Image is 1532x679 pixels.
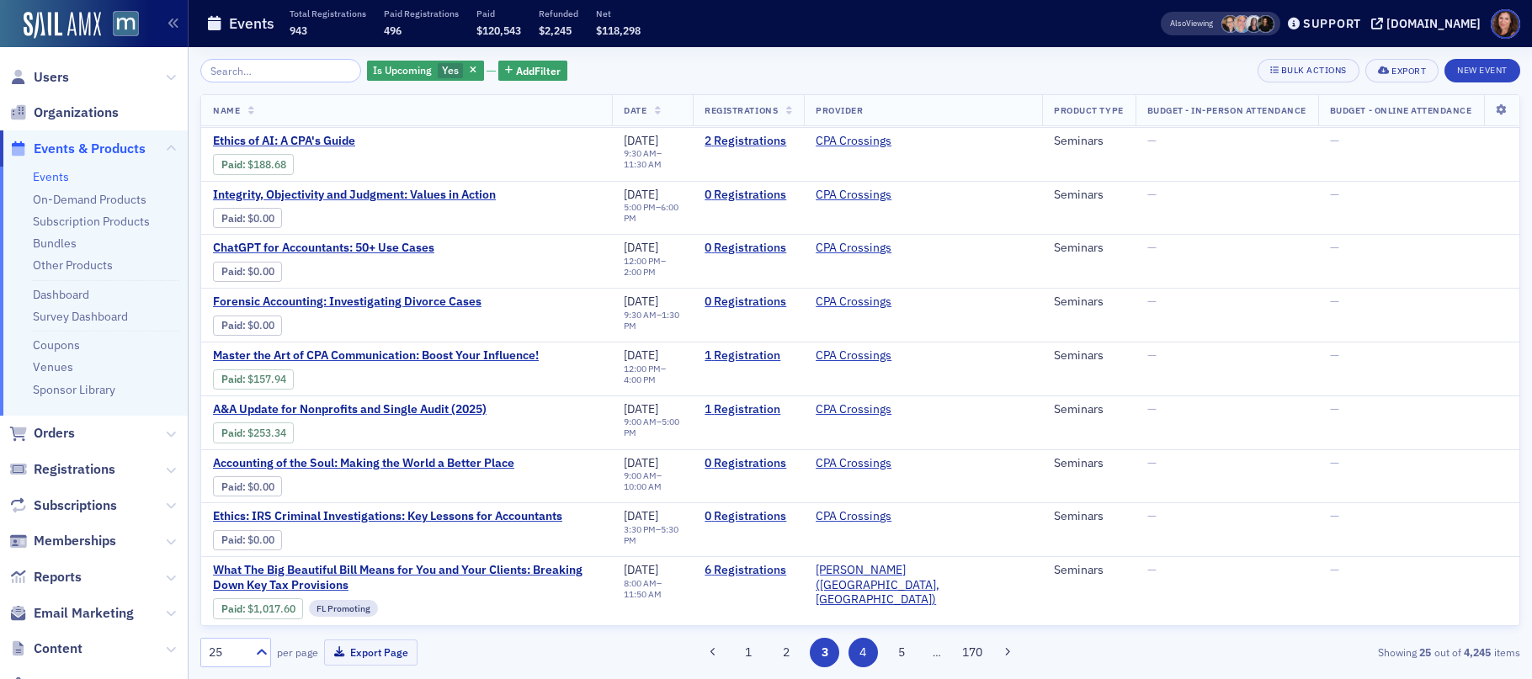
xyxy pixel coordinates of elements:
a: Paid [221,373,242,385]
span: — [1147,455,1157,470]
span: Reports [34,568,82,586]
a: Paid [221,212,242,225]
button: Bulk Actions [1258,59,1359,82]
a: 0 Registrations [705,509,792,524]
span: ChatGPT for Accountants: 50+ Use Cases [213,241,496,256]
span: Organizations [34,103,119,122]
img: SailAMX [113,11,139,37]
a: Paid [221,533,242,546]
span: Profile [1491,9,1520,39]
span: — [1147,294,1157,309]
time: 4:00 PM [624,374,656,385]
a: Paid [221,480,242,493]
div: Paid: 0 - $0 [213,476,282,496]
a: Subscriptions [9,496,117,515]
div: Paid: 1 - $15794 [213,369,294,390]
span: Orders [34,424,75,443]
a: 0 Registrations [705,241,792,256]
time: 8:00 AM [624,577,657,589]
a: Coupons [33,337,80,353]
time: 1:30 PM [624,309,679,332]
span: — [1330,294,1339,309]
span: — [1147,508,1157,523]
a: Paid [221,602,242,615]
time: 6:00 PM [624,201,678,224]
span: : [221,373,247,385]
time: 12:00 PM [624,363,661,374]
span: $0.00 [247,265,274,278]
a: Master the Art of CPA Communication: Boost Your Influence! [213,348,539,363]
div: Paid: 0 - $0 [213,208,282,228]
strong: 25 [1417,645,1434,660]
span: — [1147,401,1157,416]
a: Other Products [33,257,113,273]
span: $253.34 [247,427,286,439]
p: Total Registrations [290,8,366,19]
span: [DATE] [624,508,658,523]
div: 25 [209,644,246,661]
a: What The Big Beautiful Bill Means for You and Your Clients: Breaking Down Key Tax Provisions [213,563,600,592]
a: CPA Crossings [816,402,891,417]
span: Is Upcoming [373,63,432,77]
span: CPA Crossings [816,134,922,149]
div: Seminars [1054,294,1123,310]
div: Support [1303,16,1361,31]
a: 0 Registrations [705,188,792,203]
span: CPA Crossings [816,241,922,256]
a: 6 Registrations [705,563,792,578]
div: Seminars [1054,509,1123,524]
span: : [221,533,247,546]
a: Accounting of the Soul: Making the World a Better Place [213,456,514,471]
a: CPA Crossings [816,241,891,256]
span: : [221,158,247,171]
span: $2,245 [539,24,572,37]
span: — [1330,133,1339,148]
div: – [624,310,681,332]
a: Registrations [9,460,115,479]
div: – [624,524,681,546]
div: Seminars [1054,402,1123,417]
span: Product Type [1054,104,1123,116]
span: : [221,480,247,493]
span: CPA Crossings [816,294,922,310]
button: [DOMAIN_NAME] [1371,18,1487,29]
div: FL Promoting [309,600,378,617]
span: Registrations [34,460,115,479]
span: [DATE] [624,562,658,577]
div: Showing out of items [1092,645,1520,660]
span: 943 [290,24,307,37]
div: Paid: 0 - $0 [213,262,282,282]
span: [DATE] [624,187,658,202]
span: CPA Crossings [816,456,922,471]
span: [DATE] [624,347,658,363]
a: CPA Crossings [816,456,891,471]
span: [DATE] [624,455,658,470]
span: [DATE] [624,133,658,148]
a: 0 Registrations [705,294,792,310]
button: 4 [848,638,878,667]
a: Orders [9,424,75,443]
span: — [1330,347,1339,363]
a: 1 Registration [705,348,792,363]
div: Paid: 7 - $101760 [213,598,303,618]
span: $0.00 [247,480,274,493]
button: Export Page [324,639,418,666]
div: Paid: 0 - $0 [213,316,282,336]
span: : [221,602,247,615]
button: 1 [733,638,763,667]
span: : [221,319,247,332]
time: 9:00 AM [624,416,657,427]
span: — [1330,240,1339,255]
div: Seminars [1054,241,1123,256]
div: [DOMAIN_NAME] [1386,16,1481,31]
a: Paid [221,265,242,278]
a: Subscription Products [33,214,150,229]
div: Paid: 0 - $0 [213,530,282,550]
strong: 4,245 [1461,645,1494,660]
button: New Event [1444,59,1520,82]
button: 5 [886,638,916,667]
span: — [1147,133,1157,148]
span: Name [213,104,240,116]
span: 496 [384,24,402,37]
